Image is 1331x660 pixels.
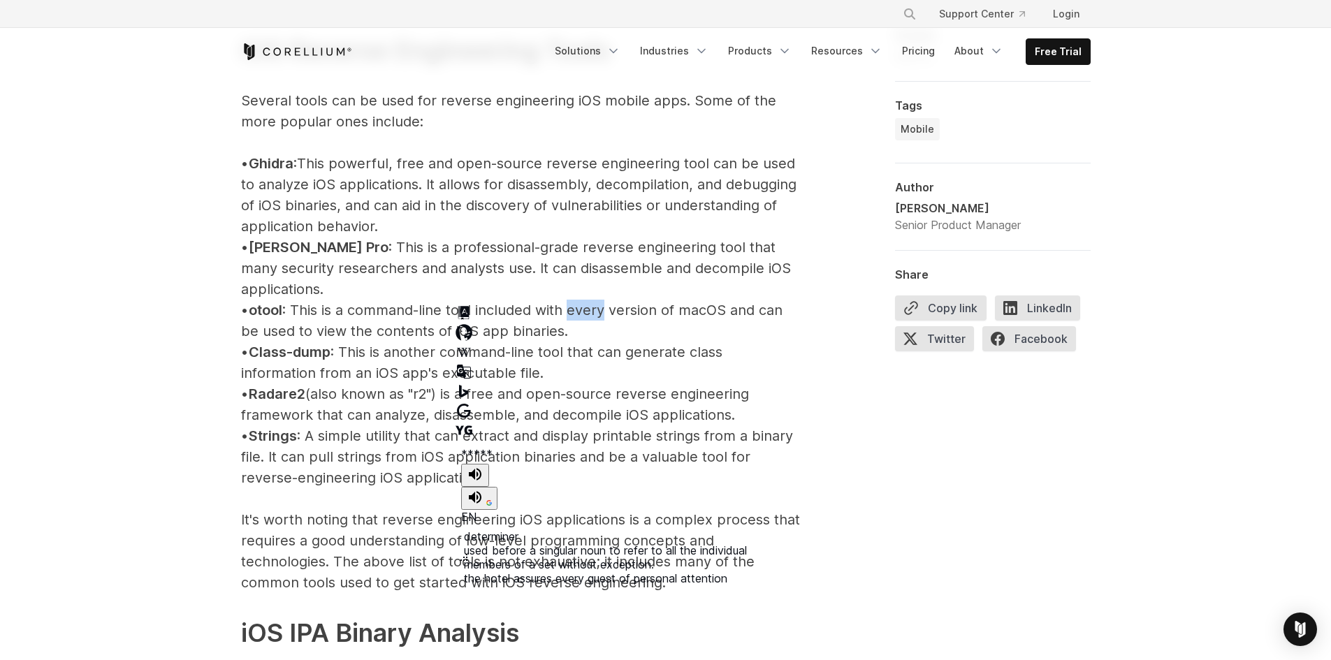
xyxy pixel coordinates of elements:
div: Navigation Menu [546,38,1091,65]
span: Mobile [901,122,934,136]
span: Twitter [895,326,974,351]
div: Senior Product Manager [895,217,1021,233]
span: Class-dump [249,344,330,360]
a: Support Center [928,1,1036,27]
a: Login [1042,1,1091,27]
div: Tags [895,98,1091,112]
a: Mobile [895,118,940,140]
a: Twitter [895,326,982,357]
a: About [946,38,1012,64]
span: Ghidra [249,155,293,172]
span: LinkedIn [995,295,1080,321]
div: Navigation Menu [886,1,1091,27]
div: Share [895,267,1091,281]
span: [PERSON_NAME] Pro [249,239,388,256]
div: Open Intercom Messenger [1283,613,1317,646]
div: Author [895,180,1091,194]
a: Corellium Home [241,43,352,60]
a: Solutions [546,38,629,64]
div: [PERSON_NAME] [895,200,1021,217]
span: : [293,155,297,172]
a: Free Trial [1026,39,1090,64]
span: iOS IPA Binary Analysis [241,617,519,648]
a: LinkedIn [995,295,1089,326]
span: Facebook [982,326,1076,351]
a: Industries [632,38,717,64]
button: Search [897,1,922,27]
a: Products [720,38,800,64]
button: Copy link [895,295,987,321]
a: Facebook [982,326,1084,357]
span: Strings [249,427,297,444]
span: Radare2 [249,386,305,402]
span: otool [249,302,282,318]
a: Resources [803,38,891,64]
a: Pricing [894,38,943,64]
